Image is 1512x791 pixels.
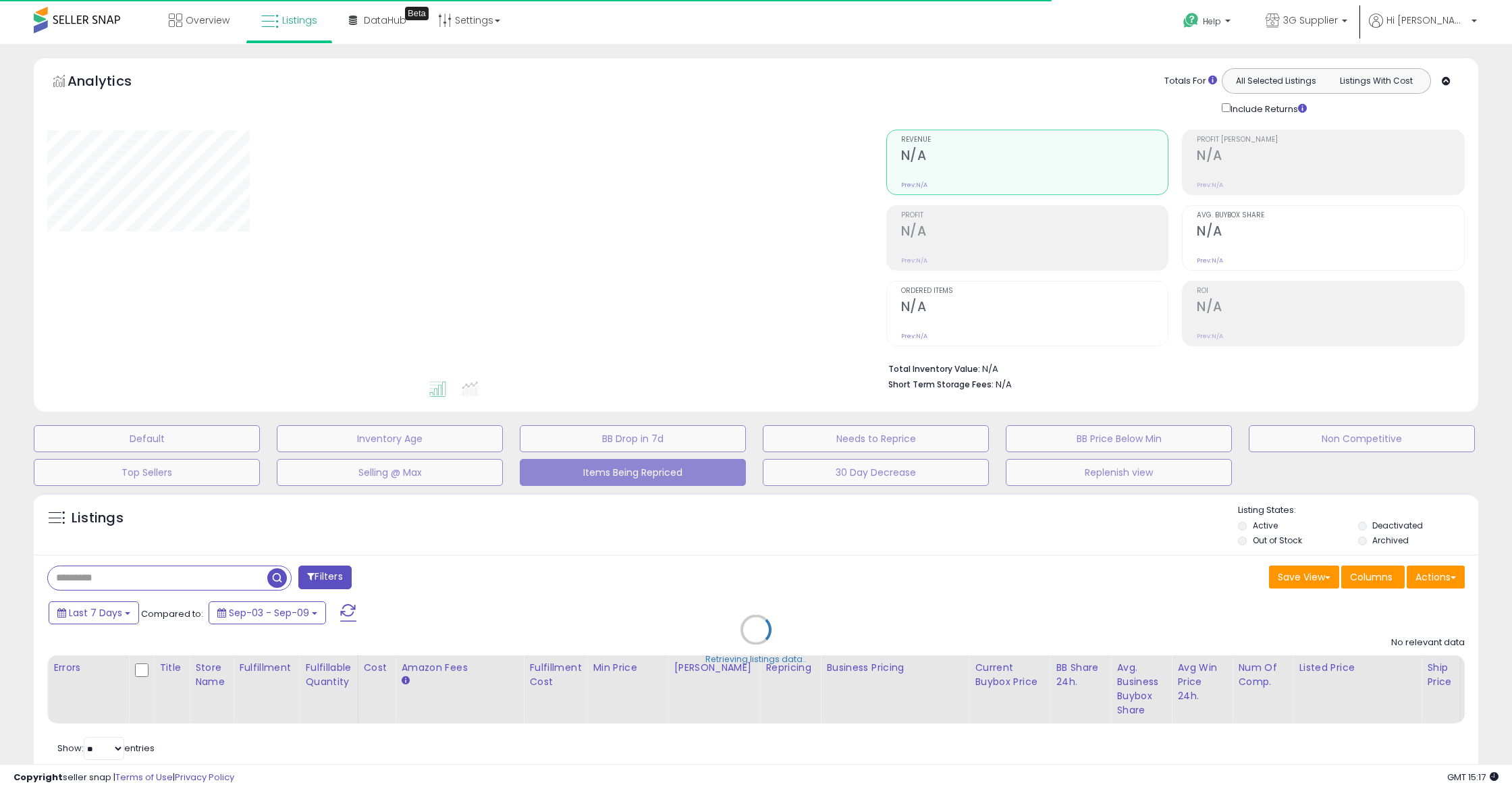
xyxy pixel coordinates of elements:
[67,72,158,94] h5: Analytics
[901,332,927,340] small: Prev: N/A
[520,459,746,486] button: Items Being Repriced
[1249,425,1475,452] button: Non Competitive
[763,425,989,452] button: Needs to Reprice
[1197,148,1464,166] h2: N/A
[888,363,980,375] b: Total Inventory Value:
[1283,13,1338,27] span: 3G Supplier
[1172,2,1244,44] a: Help
[901,299,1168,317] h2: N/A
[364,13,406,27] span: DataHub
[705,653,807,665] div: Retrieving listings data..
[405,7,429,20] div: Tooltip anchor
[1197,288,1464,295] span: ROI
[1326,72,1426,90] button: Listings With Cost
[34,425,260,452] button: Default
[1006,425,1232,452] button: BB Price Below Min
[1386,13,1467,27] span: Hi [PERSON_NAME]
[763,459,989,486] button: 30 Day Decrease
[13,771,234,784] div: seller snap | |
[282,13,317,27] span: Listings
[1197,299,1464,317] h2: N/A
[34,459,260,486] button: Top Sellers
[888,360,1455,376] li: N/A
[888,379,994,390] b: Short Term Storage Fees:
[901,181,927,189] small: Prev: N/A
[901,223,1168,242] h2: N/A
[186,13,230,27] span: Overview
[1197,181,1223,189] small: Prev: N/A
[1212,101,1323,116] div: Include Returns
[1226,72,1326,90] button: All Selected Listings
[277,459,503,486] button: Selling @ Max
[1164,75,1217,88] div: Totals For
[277,425,503,452] button: Inventory Age
[13,771,63,784] strong: Copyright
[1197,332,1223,340] small: Prev: N/A
[1369,13,1477,44] a: Hi [PERSON_NAME]
[901,148,1168,166] h2: N/A
[1197,136,1464,144] span: Profit [PERSON_NAME]
[1203,16,1221,27] span: Help
[901,256,927,265] small: Prev: N/A
[996,378,1012,391] span: N/A
[901,212,1168,219] span: Profit
[1183,12,1199,29] i: Get Help
[1197,223,1464,242] h2: N/A
[901,288,1168,295] span: Ordered Items
[1006,459,1232,486] button: Replenish view
[1197,212,1464,219] span: Avg. Buybox Share
[520,425,746,452] button: BB Drop in 7d
[901,136,1168,144] span: Revenue
[1197,256,1223,265] small: Prev: N/A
